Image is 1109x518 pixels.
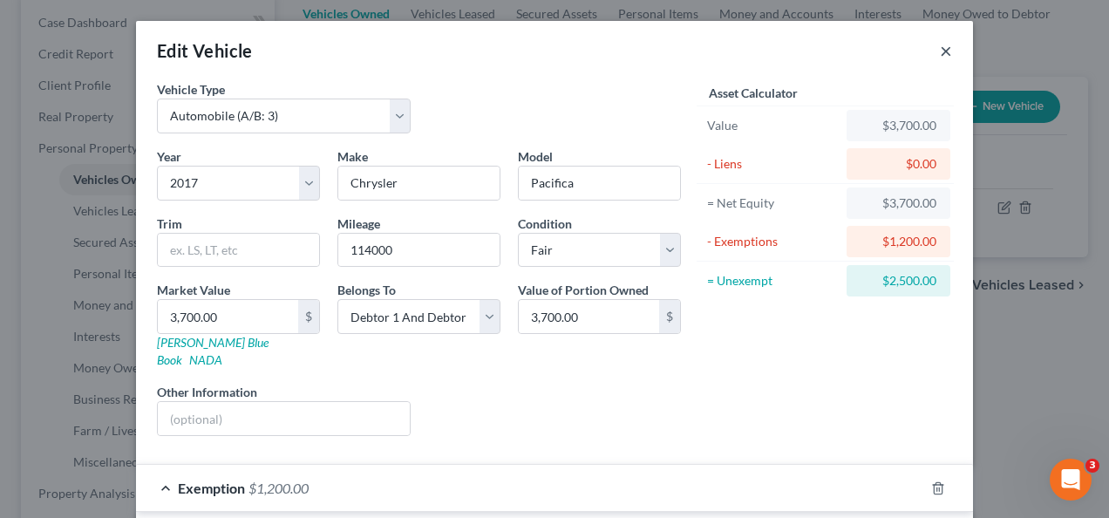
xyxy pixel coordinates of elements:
[189,352,222,367] a: NADA
[157,147,181,166] label: Year
[518,215,572,233] label: Condition
[707,194,839,212] div: = Net Equity
[519,167,680,200] input: ex. Altima
[707,117,839,134] div: Value
[518,147,553,166] label: Model
[861,194,936,212] div: $3,700.00
[157,383,257,401] label: Other Information
[338,167,500,200] input: ex. Nissan
[158,234,319,267] input: ex. LS, LT, etc
[248,480,309,496] span: $1,200.00
[861,117,936,134] div: $3,700.00
[337,283,396,297] span: Belongs To
[337,215,380,233] label: Mileage
[157,215,182,233] label: Trim
[709,84,798,102] label: Asset Calculator
[940,40,952,61] button: ×
[861,155,936,173] div: $0.00
[157,38,253,63] div: Edit Vehicle
[337,149,368,164] span: Make
[298,300,319,333] div: $
[519,300,659,333] input: 0.00
[861,233,936,250] div: $1,200.00
[1050,459,1092,501] iframe: Intercom live chat
[338,234,500,267] input: --
[1085,459,1099,473] span: 3
[178,480,245,496] span: Exemption
[707,155,839,173] div: - Liens
[861,272,936,290] div: $2,500.00
[157,335,269,367] a: [PERSON_NAME] Blue Book
[157,80,225,99] label: Vehicle Type
[707,233,839,250] div: - Exemptions
[518,281,649,299] label: Value of Portion Owned
[157,281,230,299] label: Market Value
[707,272,839,290] div: = Unexempt
[158,402,410,435] input: (optional)
[158,300,298,333] input: 0.00
[659,300,680,333] div: $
